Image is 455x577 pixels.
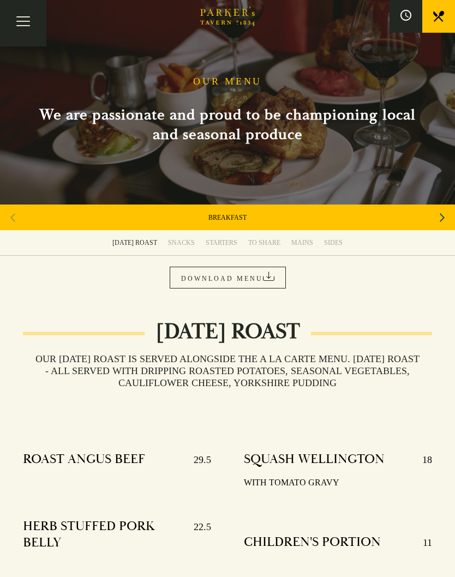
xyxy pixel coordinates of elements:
a: TO SHARE [243,230,286,255]
p: 22.5 [183,518,211,551]
a: SNACKS [163,230,200,255]
h4: ROAST ANGUS BEEF [23,451,145,468]
a: STARTERS [200,230,243,255]
a: BREAKFAST [208,213,247,222]
a: DOWNLOAD MENU [170,267,286,288]
p: 11 [412,534,432,551]
a: SIDES [319,230,348,255]
div: SIDES [324,238,343,247]
h3: Our [DATE] roast is served alongside the A La Carte menu. [DATE] ROAST - All served with dripping... [23,353,433,389]
h2: [DATE] ROAST [145,318,311,345]
div: TO SHARE [248,238,280,247]
h4: CHILDREN'S PORTION [244,534,381,551]
div: Next slide [435,206,450,230]
h4: HERB STUFFED PORK BELLY [23,518,183,551]
p: 29.5 [183,451,211,468]
h2: We are passionate and proud to be championing local and seasonal produce [26,105,429,145]
p: WITH TOMATO GRAVY [244,475,432,491]
a: [DATE] ROAST [107,230,163,255]
p: 18 [411,451,432,468]
a: MAINS [286,230,319,255]
div: SNACKS [168,238,195,247]
div: [DATE] ROAST [112,238,157,247]
h4: SQUASH WELLINGTON [244,451,385,468]
div: STARTERS [206,238,237,247]
h1: OUR MENU [193,76,262,88]
div: MAINS [291,238,313,247]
